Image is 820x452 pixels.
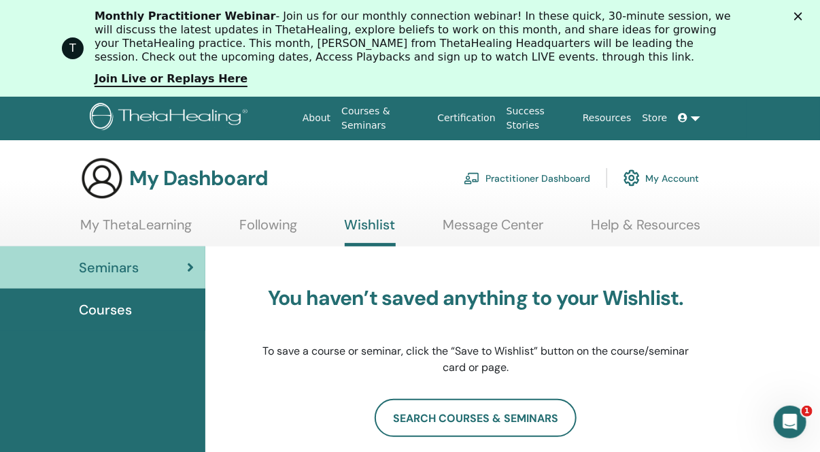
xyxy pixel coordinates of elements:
[129,166,268,191] h3: My Dashboard
[262,343,690,376] p: To save a course or seminar, click the “Save to Wishlist” button on the course/seminar card or page.
[577,106,637,131] a: Resources
[501,99,577,138] a: Success Stories
[336,99,432,138] a: Courses & Seminars
[262,286,690,310] h3: You haven’t saved anything to your Wishlist.
[802,406,813,417] span: 1
[464,163,590,193] a: Practitioner Dashboard
[62,37,84,59] div: Profile image for ThetaHealing
[432,106,500,131] a: Certification
[464,172,480,184] img: chalkboard-teacher.svg
[95,10,736,64] div: - Join us for our monthly connection webinar! In these quick, 30-minute session, we will discuss ...
[375,399,577,437] a: search courses & seminars
[95,10,276,22] b: Monthly Practitioner Webinar
[623,163,699,193] a: My Account
[623,166,640,189] img: cog.svg
[591,216,700,243] a: Help & Resources
[239,216,297,243] a: Following
[90,103,252,133] img: logo.png
[95,72,247,87] a: Join Live or Replays Here
[79,300,132,320] span: Courses
[79,257,139,278] span: Seminars
[794,12,808,20] div: 닫기
[80,216,192,243] a: My ThetaLearning
[443,216,543,243] a: Message Center
[637,106,673,131] a: Store
[80,157,124,200] img: generic-user-icon.jpg
[297,106,336,131] a: About
[345,216,396,246] a: Wishlist
[774,406,806,438] iframe: Intercom live chat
